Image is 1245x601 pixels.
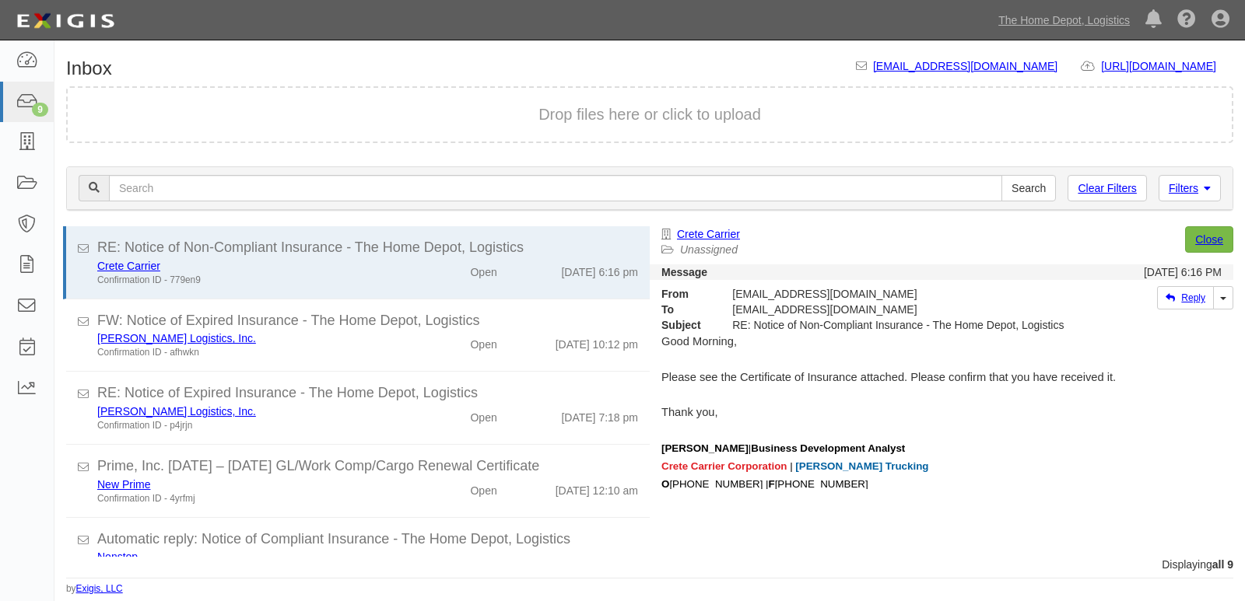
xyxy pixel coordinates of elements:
[1001,175,1056,201] input: Search
[76,583,123,594] a: Exigis, LLC
[97,260,160,272] a: Crete Carrier
[97,332,256,344] a: [PERSON_NAME] Logistics, Inc.
[795,460,928,472] span: [PERSON_NAME] Trucking
[97,529,638,550] div: Automatic reply: Notice of Compliant Insurance - The Home Depot, Logistics
[538,103,761,126] button: Drop files here or click to upload
[721,317,1075,333] div: RE: Notice of Non-Compliant Insurance - The Home Depot, Logistics
[54,557,1245,572] div: Displaying
[97,478,150,491] a: New Prime
[790,460,795,472] span: |
[769,478,775,490] b: F
[561,258,638,280] div: [DATE] 6:16 pm
[721,302,1075,317] div: party-ftnhht@thdlogistics.complianz.com
[650,302,721,317] strong: To
[1212,558,1233,571] b: all 9
[470,330,496,352] div: Open
[1101,60,1233,72] a: [URL][DOMAIN_NAME]
[470,477,496,498] div: Open
[677,228,740,240] a: Crete Carrier
[97,419,403,432] div: Confirmation ID - p4jrjn
[97,311,638,331] div: FW: Notice of Expired Insurance - The Home Depot, Logistics
[12,7,119,35] img: logo-5460c22ac91f19d4615b14bd174203de0afe785f0fc80cf4dbbc73dc1793850b.png
[470,258,496,280] div: Open
[661,371,1116,383] span: Please see the Certificate of Insurance attached. Please confirm that you have received it.
[650,286,721,302] strong: From
[97,550,138,563] a: Nonstop
[66,582,123,596] small: by
[97,274,403,287] div: Confirmation ID - 779en9
[680,243,738,256] a: Unassigned
[556,330,638,352] div: [DATE] 10:12 pm
[1144,264,1222,280] div: [DATE] 6:16 PM
[661,266,707,278] strong: Message
[470,549,496,571] div: Open
[749,442,905,454] span: |
[751,442,905,454] b: Business Development Analyst
[561,404,638,425] div: [DATE] 7:18 pm
[561,549,638,571] div: [DATE] 1:17 pm
[470,404,496,425] div: Open
[721,286,1075,302] div: [EMAIL_ADDRESS][DOMAIN_NAME]
[1068,175,1146,201] a: Clear Filters
[873,60,1057,72] a: [EMAIL_ADDRESS][DOMAIN_NAME]
[97,456,638,477] div: Prime, Inc. 9/1/25 – 9/1/26 GL/Work Comp/Cargo Renewal Certificate
[66,58,112,79] h1: Inbox
[97,492,403,505] div: Confirmation ID - 4yrfmj
[661,460,787,472] span: Crete Carrier Corporation
[669,478,868,490] span: [PHONE_NUMBER] | [PHONE_NUMBER]
[661,442,749,454] span: [PERSON_NAME]
[661,478,669,490] span: O
[661,335,737,348] span: Good Morning,
[32,103,48,117] div: 9
[97,238,638,258] div: RE: Notice of Non-Compliant Insurance - The Home Depot, Logistics
[650,317,721,333] strong: Subject
[556,477,638,498] div: [DATE] 12:10 am
[97,383,638,404] div: RE: Notice of Expired Insurance - The Home Depot, Logistics
[1185,226,1233,253] a: Close
[97,346,403,359] div: Confirmation ID - afhwkn
[1177,11,1196,30] i: Help Center - Complianz
[109,175,1002,201] input: Search
[1159,175,1221,201] a: Filters
[991,5,1138,36] a: The Home Depot, Logistics
[97,405,256,418] a: [PERSON_NAME] Logistics, Inc.
[1157,286,1214,309] a: Reply
[661,406,718,418] span: Thank you,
